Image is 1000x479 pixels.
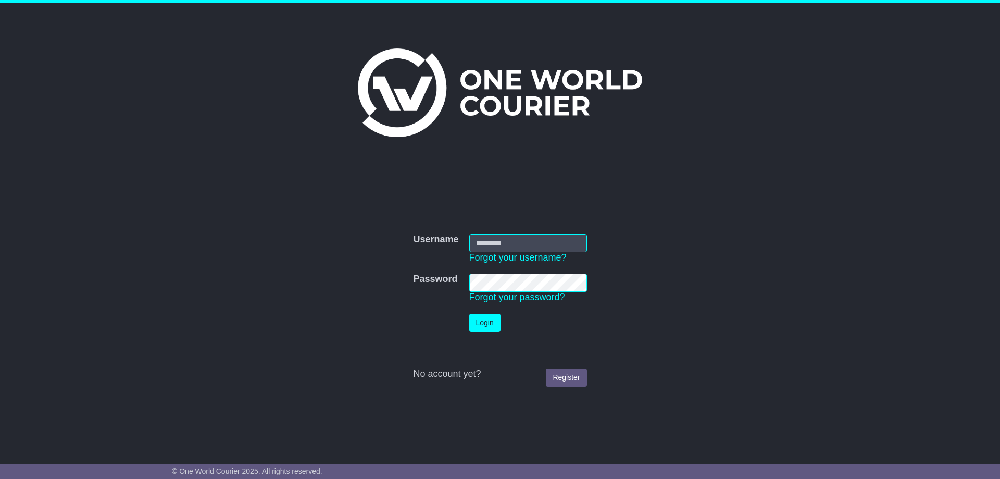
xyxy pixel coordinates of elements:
span: © One World Courier 2025. All rights reserved. [172,467,322,475]
button: Login [469,314,501,332]
div: No account yet? [413,369,586,380]
a: Forgot your username? [469,252,567,263]
img: One World [358,48,642,137]
label: Password [413,274,457,285]
label: Username [413,234,458,245]
a: Forgot your password? [469,292,565,302]
a: Register [546,369,586,387]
